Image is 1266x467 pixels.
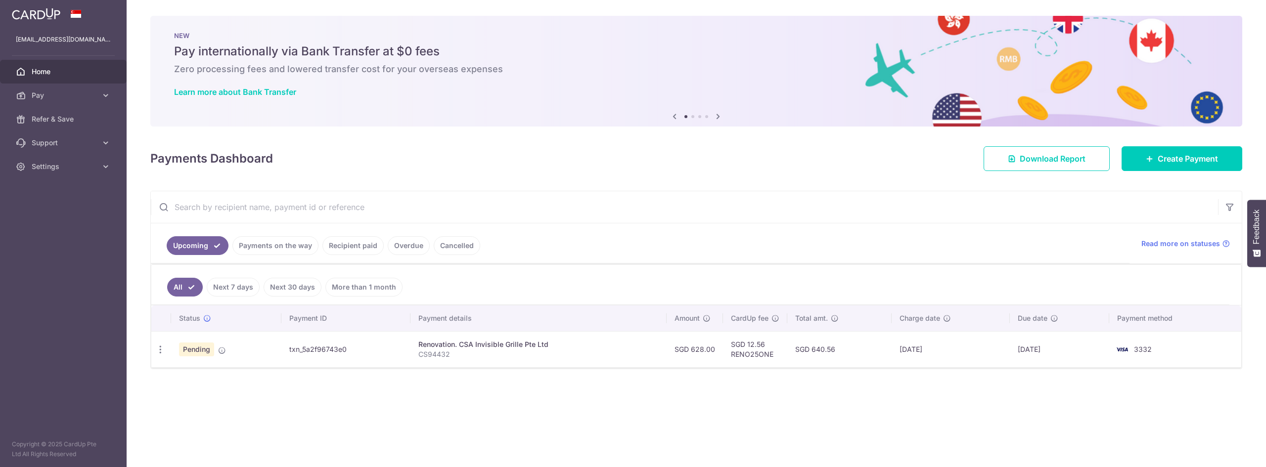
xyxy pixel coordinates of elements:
[1134,345,1152,353] span: 3332
[900,313,940,323] span: Charge date
[151,191,1218,223] input: Search by recipient name, payment id or reference
[984,146,1110,171] a: Download Report
[322,236,384,255] a: Recipient paid
[892,331,1010,367] td: [DATE]
[179,342,214,356] span: Pending
[174,63,1219,75] h6: Zero processing fees and lowered transfer cost for your overseas expenses
[32,138,97,148] span: Support
[1112,343,1132,355] img: Bank Card
[1109,305,1241,331] th: Payment method
[12,8,60,20] img: CardUp
[281,331,410,367] td: txn_5a2f96743e0
[1158,153,1218,165] span: Create Payment
[723,331,787,367] td: SGD 12.56 RENO25ONE
[232,236,318,255] a: Payments on the way
[675,313,700,323] span: Amount
[174,32,1219,40] p: NEW
[32,90,97,100] span: Pay
[795,313,828,323] span: Total amt.
[150,16,1242,127] img: Bank transfer banner
[418,340,659,349] div: Renovation. CSA Invisible Grille Pte Ltd
[32,67,97,77] span: Home
[410,305,667,331] th: Payment details
[1252,210,1261,244] span: Feedback
[1018,313,1047,323] span: Due date
[167,278,203,297] a: All
[174,43,1219,59] h5: Pay internationally via Bank Transfer at $0 fees
[207,278,260,297] a: Next 7 days
[281,305,410,331] th: Payment ID
[667,331,723,367] td: SGD 628.00
[388,236,430,255] a: Overdue
[167,236,228,255] a: Upcoming
[1141,239,1230,249] a: Read more on statuses
[787,331,892,367] td: SGD 640.56
[150,150,273,168] h4: Payments Dashboard
[731,313,769,323] span: CardUp fee
[174,87,296,97] a: Learn more about Bank Transfer
[1141,239,1220,249] span: Read more on statuses
[264,278,321,297] a: Next 30 days
[1010,331,1109,367] td: [DATE]
[418,349,659,359] p: CS94432
[32,114,97,124] span: Refer & Save
[1247,200,1266,267] button: Feedback - Show survey
[1122,146,1242,171] a: Create Payment
[1020,153,1085,165] span: Download Report
[179,313,200,323] span: Status
[16,35,111,44] p: [EMAIL_ADDRESS][DOMAIN_NAME]
[32,162,97,171] span: Settings
[434,236,480,255] a: Cancelled
[325,278,403,297] a: More than 1 month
